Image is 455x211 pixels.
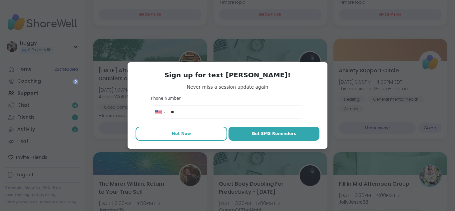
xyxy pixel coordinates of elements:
[252,131,296,137] span: Get SMS Reminders
[172,131,191,137] span: Not Now
[73,79,78,84] iframe: Spotlight
[228,127,319,141] button: Get SMS Reminders
[136,70,319,80] h3: Sign up for text [PERSON_NAME]!
[136,127,227,141] button: Not Now
[155,110,161,114] img: United States
[136,84,319,90] span: Never miss a session update again
[151,96,304,101] h3: Phone Number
